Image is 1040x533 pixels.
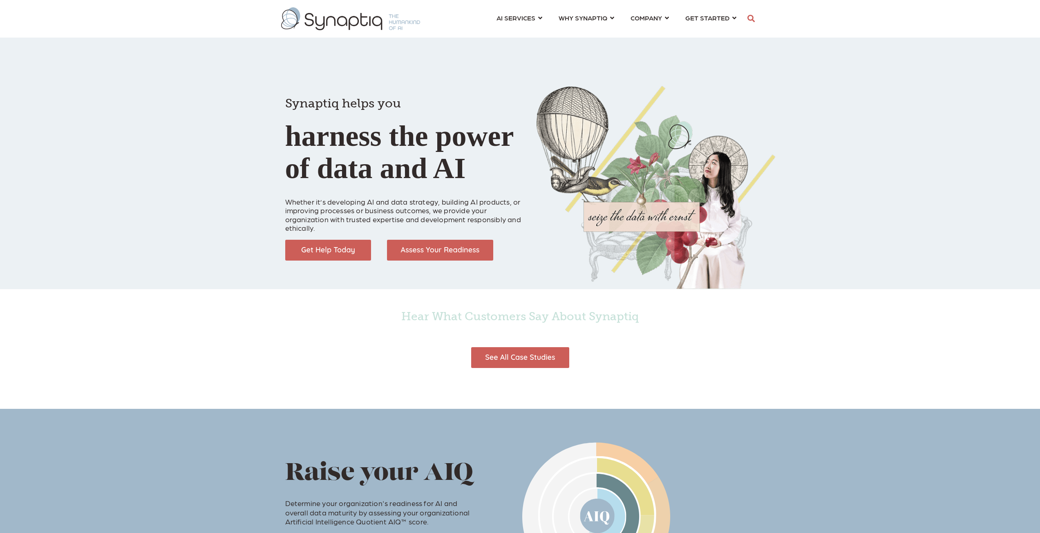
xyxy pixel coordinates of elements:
[537,86,776,289] img: Collage of girl, balloon, bird, and butterfly, with seize the data with ernst text
[285,96,401,111] span: Synaptiq helps you
[285,240,371,261] img: Get Help Today
[281,7,420,30] img: synaptiq logo-1
[285,490,482,526] p: Determine your organization's readiness for AI and overall data maturity by assessing your organi...
[285,82,524,185] h1: harness the power of data and AI
[285,188,524,232] p: Whether it’s developing AI and data strategy, building AI products, or improving processes or bus...
[387,240,493,261] img: Assess Your Readiness
[497,10,542,25] a: AI SERVICES
[685,14,729,22] span: GET STARTED
[285,462,473,486] span: Raise your AIQ
[300,310,741,323] h4: Hear What Customers Say About Synaptiq
[631,10,669,25] a: COMPANY
[559,14,607,22] span: WHY SYNAPTIQ
[488,4,745,33] nav: menu
[685,10,736,25] a: GET STARTED
[631,14,662,22] span: COMPANY
[471,347,569,368] img: See All Case Studies
[497,14,535,22] span: AI SERVICES
[559,10,614,25] a: WHY SYNAPTIQ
